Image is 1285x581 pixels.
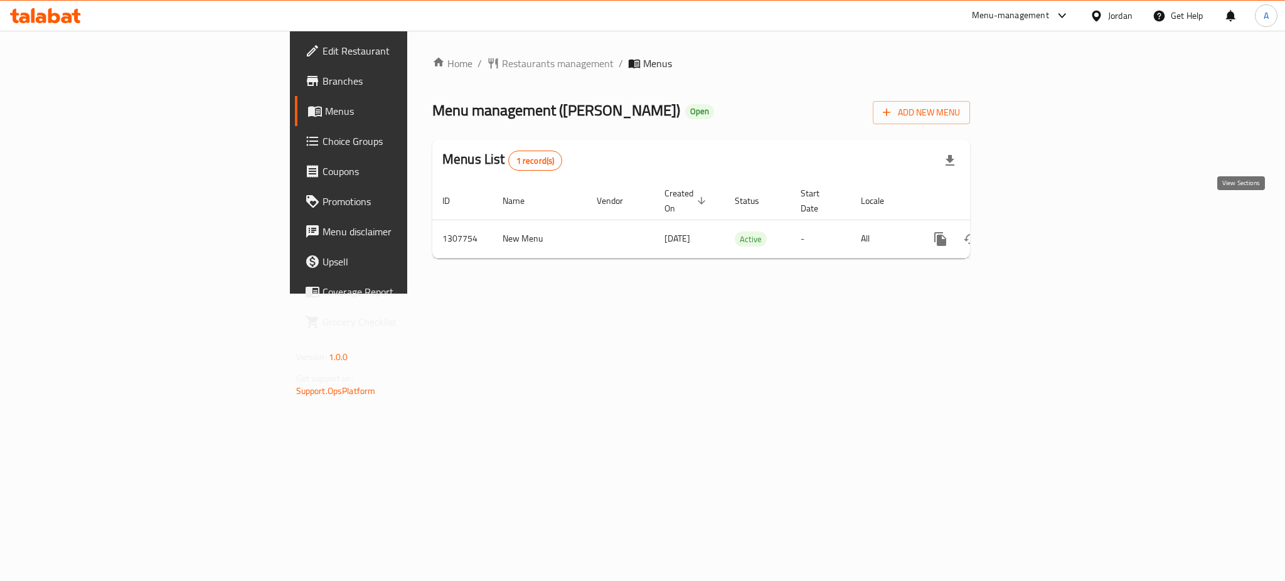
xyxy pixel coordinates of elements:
span: Coupons [323,164,494,179]
nav: breadcrumb [432,56,970,71]
span: Grocery Checklist [323,314,494,329]
div: Menu-management [972,8,1049,23]
span: ID [442,193,466,208]
span: Choice Groups [323,134,494,149]
span: Coverage Report [323,284,494,299]
span: 1 record(s) [509,155,562,167]
span: 1.0.0 [329,349,348,365]
button: Change Status [956,224,986,254]
td: All [851,220,915,258]
span: Menu disclaimer [323,224,494,239]
a: Promotions [295,186,504,216]
span: Menus [643,56,672,71]
span: [DATE] [664,230,690,247]
a: Menu disclaimer [295,216,504,247]
td: New Menu [493,220,587,258]
li: / [619,56,623,71]
a: Edit Restaurant [295,36,504,66]
span: Branches [323,73,494,88]
span: A [1264,9,1269,23]
div: Export file [935,146,965,176]
a: Support.OpsPlatform [296,383,376,399]
a: Menus [295,96,504,126]
span: Created On [664,186,710,216]
span: Add New Menu [883,105,960,120]
span: Status [735,193,776,208]
span: Locale [861,193,900,208]
a: Upsell [295,247,504,277]
a: Branches [295,66,504,96]
span: Promotions [323,194,494,209]
span: Edit Restaurant [323,43,494,58]
div: Jordan [1108,9,1133,23]
span: Get support on: [296,370,354,386]
div: Open [685,104,714,119]
table: enhanced table [432,182,1056,259]
span: Restaurants management [502,56,614,71]
th: Actions [915,182,1056,220]
span: Name [503,193,541,208]
span: Version: [296,349,327,365]
span: Start Date [801,186,836,216]
span: Upsell [323,254,494,269]
a: Coupons [295,156,504,186]
button: more [925,224,956,254]
span: Menu management ( [PERSON_NAME] ) [432,96,680,124]
div: Total records count [508,151,563,171]
span: Menus [325,104,494,119]
a: Restaurants management [487,56,614,71]
td: - [791,220,851,258]
a: Choice Groups [295,126,504,156]
a: Coverage Report [295,277,504,307]
h2: Menus List [442,150,562,171]
span: Open [685,106,714,117]
span: Active [735,232,767,247]
a: Grocery Checklist [295,307,504,337]
div: Active [735,232,767,247]
span: Vendor [597,193,639,208]
button: Add New Menu [873,101,970,124]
